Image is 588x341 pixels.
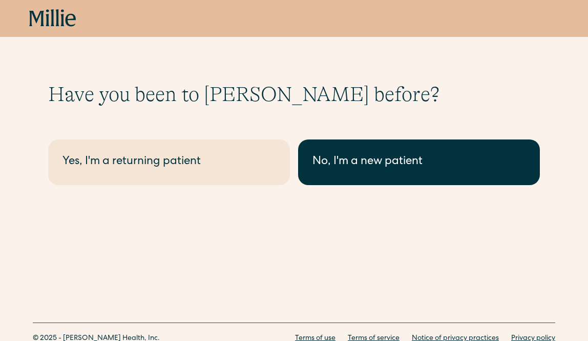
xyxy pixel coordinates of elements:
[48,82,540,107] h1: Have you been to [PERSON_NAME] before?
[298,139,540,185] a: No, I'm a new patient
[48,139,290,185] a: Yes, I'm a returning patient
[62,154,276,171] div: Yes, I'm a returning patient
[312,154,526,171] div: No, I'm a new patient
